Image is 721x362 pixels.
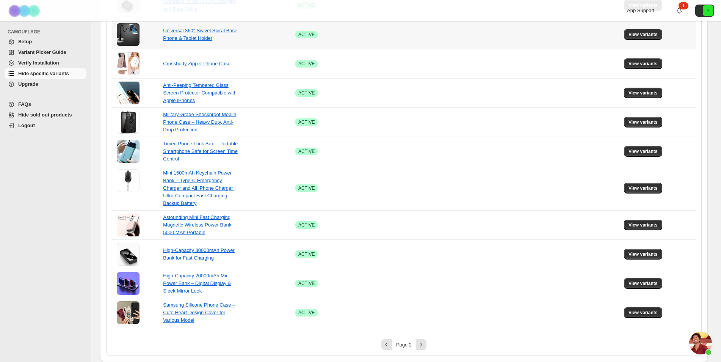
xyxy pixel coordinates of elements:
[298,185,315,191] span: ACTIVE
[163,82,237,103] a: Anti-Peeping Tempered Glass Screen Protector Compatible with Apple iPhones
[18,49,66,55] span: Variant Picker Guide
[18,81,38,87] span: Upgrade
[117,82,139,104] img: Anti-Peeping Tempered Glass Screen Protector Compatible with Apple iPhones
[5,47,86,58] a: Variant Picker Guide
[624,29,662,40] button: View variants
[18,71,69,76] span: Hide specific variants
[624,117,662,127] button: View variants
[18,60,59,66] span: Verify Installation
[18,39,32,44] span: Setup
[18,112,72,118] span: Hide sold out products
[117,301,139,324] img: Samsung Silicone Phone Case – Cute Heart Design Cover for Various Model
[298,251,315,257] span: ACTIVE
[624,58,662,69] button: View variants
[117,169,139,192] img: Mini 1500mAh Keychain Power Bank – Type-C Emergency Charger and All iPhone Charger | Ultra-Compac...
[624,183,662,194] button: View variants
[396,342,412,348] span: Page 2
[679,2,688,9] div: 1
[163,247,235,261] a: High-Capacity 30000mAh Power Bank for Fast Charging
[624,249,662,260] button: View variants
[163,61,230,66] a: Crossbody Zipper Phone Case
[629,31,658,38] span: View variants
[707,8,710,13] text: Y
[117,272,139,295] img: High-Capacity 20000mAh Mini Power Bank – Digital Display & Sleek Mirror Look
[689,332,712,354] div: Open chat
[8,29,87,35] span: CAMOUFLAGE
[695,5,714,17] button: Avatar with initials Y
[163,273,231,294] a: High-Capacity 20000mAh Mini Power Bank – Digital Display & Sleek Mirror Look
[381,339,392,350] button: Previous
[117,140,139,163] img: Timed Phone Lock Box – Portable Smartphone Safe for Screen Time Control
[163,28,237,41] a: Universal 360° Swivel Spiral Base Phone & Tablet Holder
[703,5,713,16] span: Avatar with initials Y
[629,61,658,67] span: View variants
[163,214,231,235] a: Astounding Mini Fast Charging Magnetic Wireless Power Bank 5000 MAh Portable
[298,280,315,286] span: ACTIVE
[624,146,662,157] button: View variants
[629,185,658,191] span: View variants
[112,339,696,350] nav: Pagination
[5,99,86,110] a: FAQs
[5,68,86,79] a: Hide specific variants
[5,79,86,90] a: Upgrade
[624,88,662,98] button: View variants
[298,31,315,38] span: ACTIVE
[624,307,662,318] button: View variants
[629,119,658,125] span: View variants
[624,220,662,230] button: View variants
[5,36,86,47] a: Setup
[163,302,235,323] a: Samsung Silicone Phone Case – Cute Heart Design Cover for Various Model
[629,222,658,228] span: View variants
[629,310,658,316] span: View variants
[298,90,315,96] span: ACTIVE
[624,278,662,289] button: View variants
[18,123,35,128] span: Logout
[629,90,658,96] span: View variants
[117,111,139,134] img: Military-Grade Shockproof Mobile Phone Case – Heavy Duty, Anti-Drop Protection
[416,339,426,350] button: Next
[18,101,31,107] span: FAQs
[163,112,236,132] a: Military-Grade Shockproof Mobile Phone Case – Heavy Duty, Anti-Drop Protection
[117,214,139,236] img: Astounding Mini Fast Charging Magnetic Wireless Power Bank 5000 MAh Portable
[117,52,139,75] img: Crossbody Zipper Phone Case
[298,310,315,316] span: ACTIVE
[676,7,683,14] a: 1
[5,110,86,120] a: Hide sold out products
[629,148,658,154] span: View variants
[117,243,139,266] img: High-Capacity 30000mAh Power Bank for Fast Charging
[629,251,658,257] span: View variants
[163,141,238,162] a: Timed Phone Lock Box – Portable Smartphone Safe for Screen Time Control
[6,0,44,21] img: Camouflage
[627,8,654,13] span: App Support
[298,61,315,67] span: ACTIVE
[5,120,86,131] a: Logout
[117,23,139,46] img: Universal 360° Swivel Spiral Base Phone & Tablet Holder
[5,58,86,68] a: Verify Installation
[298,119,315,125] span: ACTIVE
[163,170,235,206] a: Mini 1500mAh Keychain Power Bank – Type-C Emergency Charger and All iPhone Charger | Ultra-Compac...
[629,280,658,286] span: View variants
[298,148,315,154] span: ACTIVE
[298,222,315,228] span: ACTIVE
